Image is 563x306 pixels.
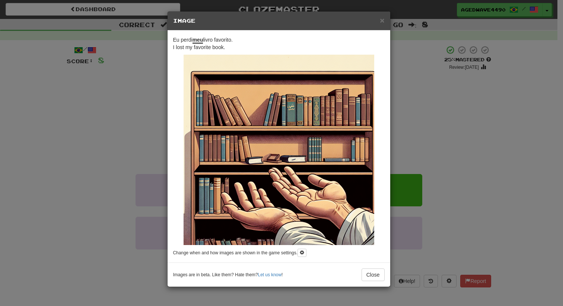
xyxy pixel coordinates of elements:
span: × [380,16,384,25]
h5: Image [173,17,385,25]
small: Images are in beta. Like them? Hate them? ! [173,272,283,278]
small: Change when and how images are shown in the game settings. [173,250,298,255]
span: Eu perdi livro favorito. [173,37,233,44]
a: Let us know [258,272,281,277]
p: I lost my favorite book. [173,36,385,51]
img: 57793437-8ebd-48c0-8996-f2b1ddc097f6.small.png [184,55,374,245]
button: Close [362,268,385,281]
u: meu [193,37,203,44]
button: Close [380,16,384,24]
